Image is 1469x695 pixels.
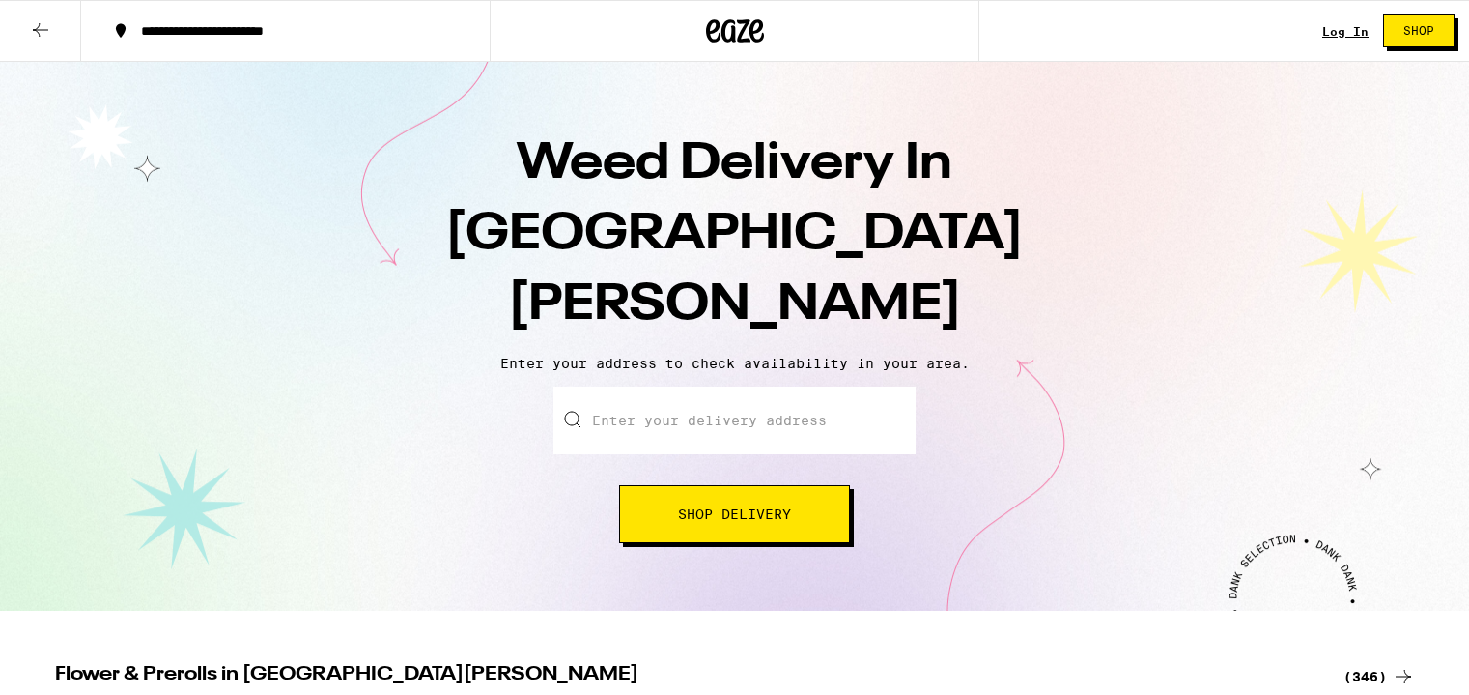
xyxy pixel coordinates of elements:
p: Enter your address to check availability in your area. [19,356,1450,371]
span: Shop Delivery [678,507,791,521]
button: Shop [1383,14,1455,47]
h1: Weed Delivery In [397,130,1073,340]
button: Shop Delivery [619,485,850,543]
span: [GEOGRAPHIC_DATA][PERSON_NAME] [445,210,1024,331]
a: (346) [1343,665,1415,688]
h2: Flower & Prerolls in [GEOGRAPHIC_DATA][PERSON_NAME] [55,665,1320,688]
input: Enter your delivery address [553,387,916,454]
span: Shop [1403,25,1434,37]
div: Log In [1322,25,1369,38]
